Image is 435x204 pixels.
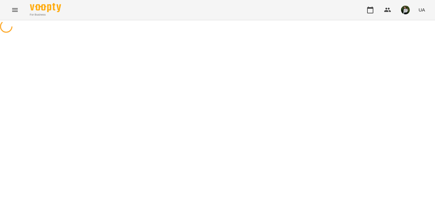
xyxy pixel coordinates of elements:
img: Voopty Logo [30,3,61,12]
span: For Business [30,13,61,17]
span: UA [418,7,425,13]
button: UA [416,4,428,16]
button: Menu [7,2,22,17]
img: 6b662c501955233907b073253d93c30f.jpg [401,6,410,14]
